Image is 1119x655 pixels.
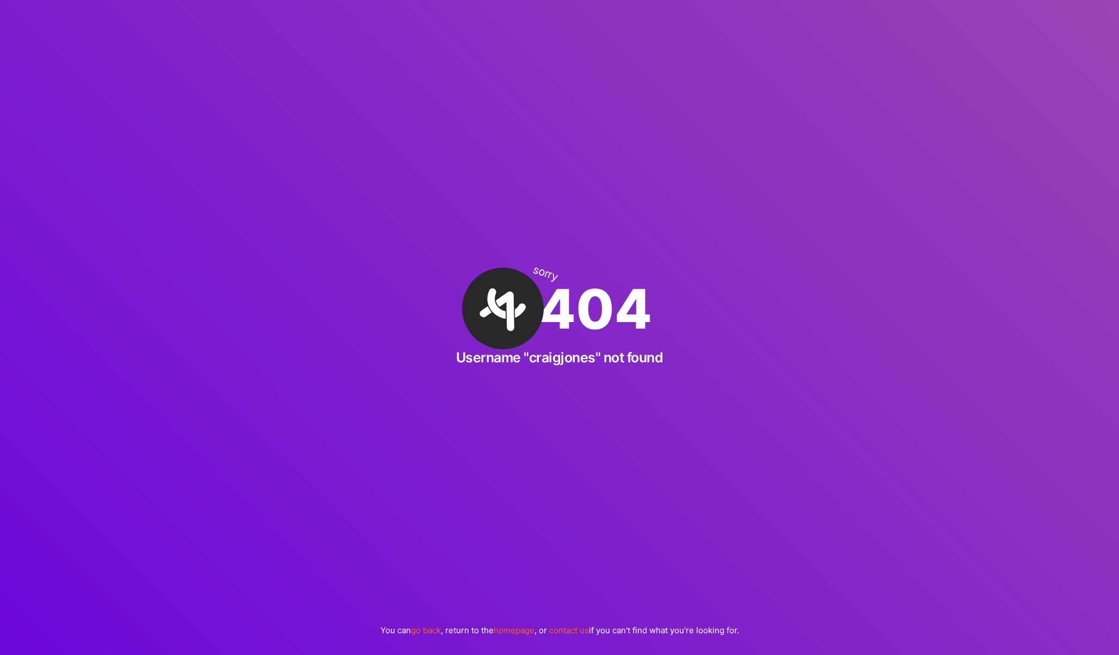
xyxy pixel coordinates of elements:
[468,268,652,349] div: 404
[380,625,739,636] p: You can , return to the , or if you can't find what you're looking for.
[531,264,559,283] div: sorry
[448,254,558,363] img: A·Team
[456,349,663,366] h2: Username "craigjones" not found
[549,625,589,635] a: contact us
[411,625,441,635] a: go back
[494,625,534,635] a: homepage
